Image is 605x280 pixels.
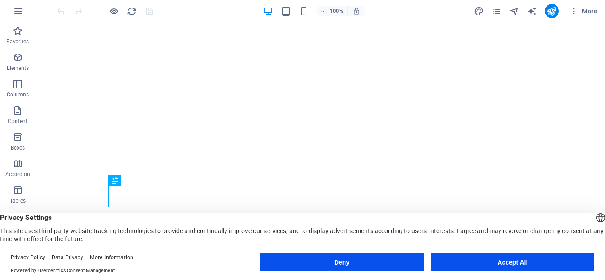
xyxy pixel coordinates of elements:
i: Design (Ctrl+Alt+Y) [474,6,484,16]
button: navigator [509,6,520,16]
p: Content [8,118,27,125]
button: design [474,6,485,16]
p: Tables [10,197,26,204]
button: 100% [316,6,348,16]
span: More [570,7,597,15]
button: More [566,4,601,18]
p: Accordion [5,171,30,178]
i: AI Writer [527,6,537,16]
i: Publish [547,6,557,16]
p: Favorites [6,38,29,45]
button: reload [126,6,137,16]
p: Elements [7,65,29,72]
button: pages [492,6,502,16]
i: Reload page [127,6,137,16]
i: Navigator [509,6,520,16]
i: On resize automatically adjust zoom level to fit chosen device. [353,7,361,15]
button: publish [545,4,559,18]
h6: 100% [330,6,344,16]
p: Columns [7,91,29,98]
button: Click here to leave preview mode and continue editing [109,6,119,16]
button: text_generator [527,6,538,16]
i: Pages (Ctrl+Alt+S) [492,6,502,16]
p: Boxes [11,144,25,151]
